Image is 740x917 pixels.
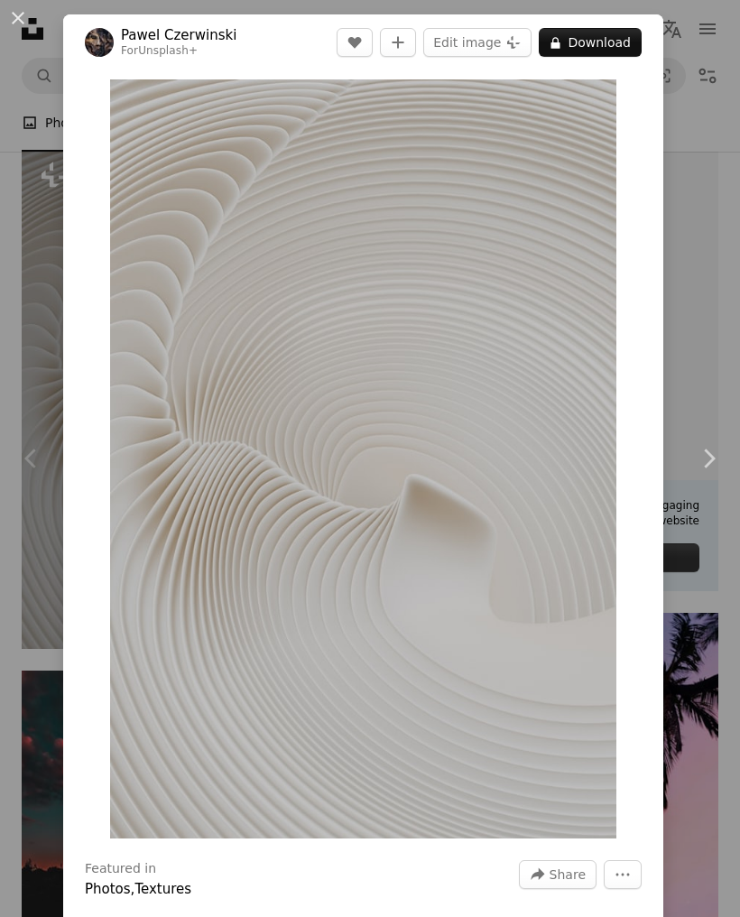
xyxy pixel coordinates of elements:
[423,28,532,57] button: Edit image
[85,860,156,878] h3: Featured in
[604,860,642,889] button: More Actions
[539,28,642,57] button: Download
[110,79,616,838] button: Zoom in on this image
[134,881,191,897] a: Textures
[138,44,198,57] a: Unsplash+
[131,881,135,897] span: ,
[121,26,236,44] a: Pawel Czerwinski
[337,28,373,57] button: Like
[85,881,131,897] a: Photos
[380,28,416,57] button: Add to Collection
[121,44,236,59] div: For
[85,28,114,57] img: Go to Pawel Czerwinski's profile
[550,861,586,888] span: Share
[519,860,597,889] button: Share this image
[110,79,616,838] img: a white circular object with a white background
[677,372,740,545] a: Next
